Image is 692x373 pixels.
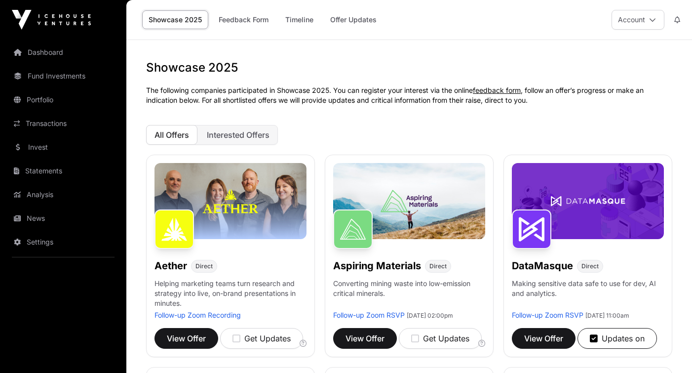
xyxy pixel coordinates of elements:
img: Aspiring-Banner.jpg [333,163,485,239]
button: View Offer [333,328,397,349]
button: Interested Offers [198,125,278,145]
span: View Offer [524,332,563,344]
iframe: Chat Widget [643,326,692,373]
a: Portfolio [8,89,118,111]
span: [DATE] 11:00am [585,312,629,319]
span: Direct [581,262,599,270]
button: Account [612,10,664,30]
img: Aether [154,209,194,249]
img: Icehouse Ventures Logo [12,10,91,30]
a: Follow-up Zoom RSVP [512,311,583,319]
a: Follow-up Zoom RSVP [333,311,405,319]
h1: Aether [154,259,187,273]
img: Aspiring Materials [333,209,373,249]
p: Helping marketing teams turn research and strategy into live, on-brand presentations in minutes. [154,279,307,310]
p: Converting mining waste into low-emission critical minerals. [333,279,485,310]
a: Transactions [8,113,118,134]
span: Direct [429,262,447,270]
span: Direct [195,262,213,270]
span: View Offer [346,332,384,344]
a: Feedback Form [212,10,275,29]
span: All Offers [154,130,189,140]
button: View Offer [154,328,218,349]
button: Get Updates [399,328,482,349]
div: Updates on [590,332,645,344]
button: Updates on [577,328,657,349]
a: Dashboard [8,41,118,63]
a: Fund Investments [8,65,118,87]
img: DataMasque-Banner.jpg [512,163,664,239]
a: Timeline [279,10,320,29]
a: News [8,207,118,229]
p: The following companies participated in Showcase 2025. You can register your interest via the onl... [146,85,672,105]
a: Statements [8,160,118,182]
h1: DataMasque [512,259,573,273]
button: Get Updates [220,328,303,349]
a: Invest [8,136,118,158]
span: View Offer [167,332,206,344]
button: View Offer [512,328,576,349]
a: Follow-up Zoom Recording [154,311,241,319]
a: Showcase 2025 [142,10,208,29]
a: Offer Updates [324,10,383,29]
a: Settings [8,231,118,253]
img: Aether-Banner.jpg [154,163,307,239]
a: Analysis [8,184,118,206]
h1: Aspiring Materials [333,259,421,273]
div: Get Updates [232,332,291,344]
img: DataMasque [512,209,551,249]
a: feedback form [473,86,521,94]
button: All Offers [146,125,197,145]
h1: Showcase 2025 [146,60,672,76]
div: Get Updates [411,332,469,344]
span: Interested Offers [207,130,269,140]
p: Making sensitive data safe to use for dev, AI and analytics. [512,279,664,310]
span: [DATE] 02:00pm [407,312,453,319]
